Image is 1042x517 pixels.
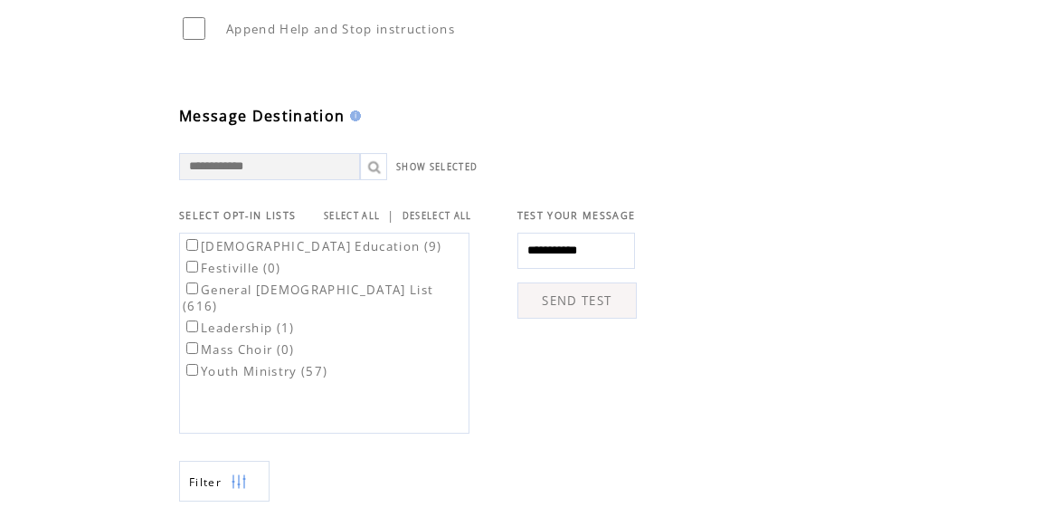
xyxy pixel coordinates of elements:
input: General [DEMOGRAPHIC_DATA] List (616) [186,282,198,294]
a: DESELECT ALL [403,210,472,222]
input: [DEMOGRAPHIC_DATA] Education (9) [186,239,198,251]
label: [DEMOGRAPHIC_DATA] Education (9) [183,238,442,254]
label: Leadership (1) [183,320,295,336]
span: | [387,207,394,224]
input: Youth Ministry (57) [186,364,198,376]
span: TEST YOUR MESSAGE [517,209,636,222]
label: Youth Ministry (57) [183,363,327,379]
span: Append Help and Stop instructions [226,21,455,37]
input: Festiville (0) [186,261,198,273]
a: SELECT ALL [324,210,380,222]
input: Mass Choir (0) [186,342,198,354]
label: Mass Choir (0) [183,341,295,358]
a: Filter [179,461,270,502]
label: General [DEMOGRAPHIC_DATA] List (616) [183,282,433,314]
span: Message Destination [179,106,345,126]
span: Show filters [189,474,222,490]
input: Leadership (1) [186,321,198,332]
a: SHOW SELECTED [396,161,478,173]
img: filters.png [231,462,247,503]
span: SELECT OPT-IN LISTS [179,209,296,222]
a: SEND TEST [517,282,637,319]
img: help.gif [345,110,361,121]
label: Festiville (0) [183,260,281,276]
